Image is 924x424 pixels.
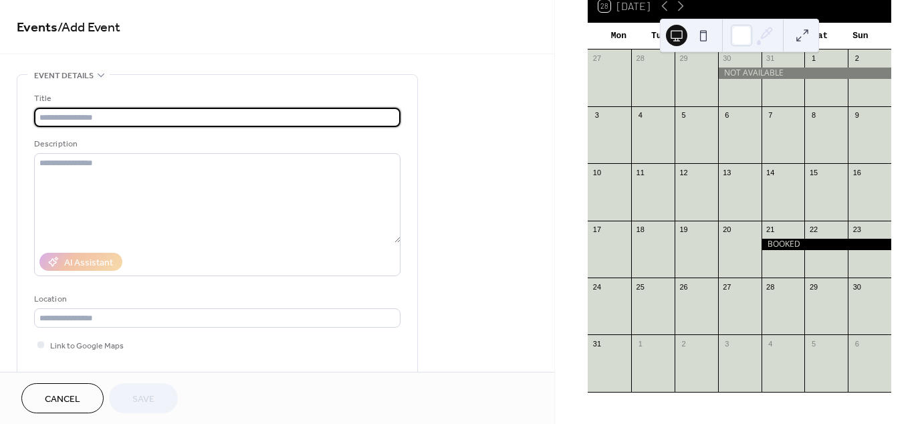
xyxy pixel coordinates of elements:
[635,338,645,348] div: 1
[592,225,602,235] div: 17
[592,167,602,177] div: 10
[45,393,80,407] span: Cancel
[635,225,645,235] div: 18
[592,110,602,120] div: 3
[17,15,57,41] a: Events
[57,15,120,41] span: / Add Event
[21,383,104,413] button: Cancel
[800,23,840,49] div: Sat
[766,167,776,177] div: 14
[808,225,818,235] div: 22
[840,23,881,49] div: Sun
[722,225,732,235] div: 20
[592,282,602,292] div: 24
[679,225,689,235] div: 19
[679,282,689,292] div: 26
[34,92,398,106] div: Title
[766,110,776,120] div: 7
[592,338,602,348] div: 31
[639,23,679,49] div: Tue
[598,23,639,49] div: Mon
[34,137,398,151] div: Description
[808,338,818,348] div: 5
[766,54,776,64] div: 31
[635,282,645,292] div: 25
[635,167,645,177] div: 11
[808,282,818,292] div: 29
[852,167,862,177] div: 16
[679,110,689,120] div: 5
[808,110,818,120] div: 8
[766,225,776,235] div: 21
[766,338,776,348] div: 4
[722,167,732,177] div: 13
[635,54,645,64] div: 28
[852,282,862,292] div: 30
[852,338,862,348] div: 6
[34,368,134,382] div: Event color
[635,110,645,120] div: 4
[808,167,818,177] div: 15
[722,338,732,348] div: 3
[679,338,689,348] div: 2
[34,292,398,306] div: Location
[852,110,862,120] div: 9
[762,239,891,250] div: BOOKED
[722,282,732,292] div: 27
[852,225,862,235] div: 23
[679,167,689,177] div: 12
[592,54,602,64] div: 27
[808,54,818,64] div: 1
[34,69,94,83] span: Event details
[722,54,732,64] div: 30
[852,54,862,64] div: 2
[679,54,689,64] div: 29
[722,110,732,120] div: 6
[718,68,891,79] div: NOT AVAILABLE
[766,282,776,292] div: 28
[50,339,124,353] span: Link to Google Maps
